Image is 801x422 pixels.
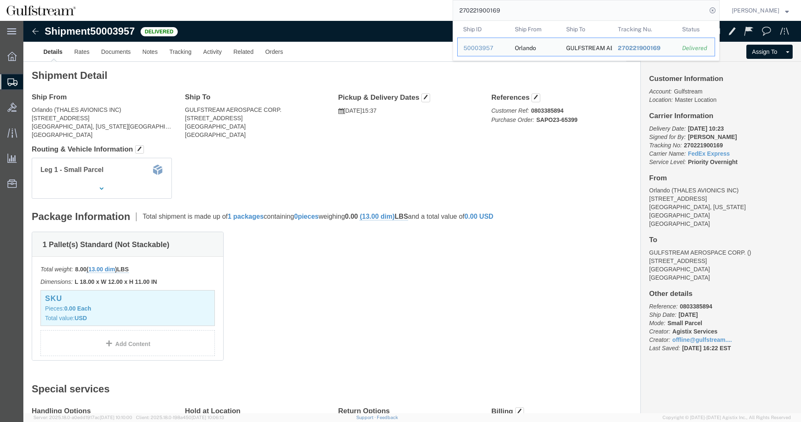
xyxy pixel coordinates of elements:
span: 270221900169 [618,45,660,51]
span: Jene Middleton [732,6,779,15]
input: Search for shipment number, reference number [453,0,707,20]
button: [PERSON_NAME] [731,5,789,15]
div: 50003957 [463,44,503,53]
th: Ship ID [457,21,509,38]
div: Delivered [682,44,709,53]
table: Search Results [457,21,719,61]
div: Orlando [515,38,536,56]
a: Support [356,415,377,420]
span: Server: 2025.18.0-a0edd1917ac [33,415,132,420]
th: Ship From [509,21,561,38]
span: [DATE] 10:10:00 [100,415,132,420]
th: Status [676,21,715,38]
div: 270221900169 [618,44,671,53]
th: Tracking Nu. [612,21,677,38]
div: GULFSTREAM AEROSPACE CORP. [566,38,606,56]
span: [DATE] 10:06:13 [191,415,224,420]
th: Ship To [560,21,612,38]
a: Feedback [377,415,398,420]
img: logo [6,4,76,17]
span: Copyright © [DATE]-[DATE] Agistix Inc., All Rights Reserved [662,414,791,421]
span: Client: 2025.18.0-198a450 [136,415,224,420]
iframe: FS Legacy Container [23,21,801,413]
